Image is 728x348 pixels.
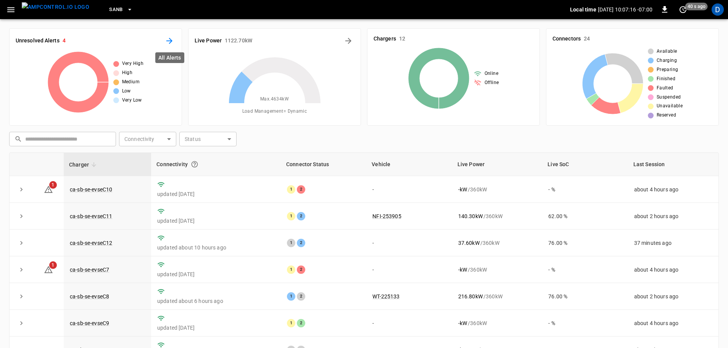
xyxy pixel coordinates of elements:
[458,186,467,193] p: - kW
[287,185,295,194] div: 1
[677,3,689,16] button: set refresh interval
[657,66,678,74] span: Preparing
[16,291,27,302] button: expand row
[70,240,112,246] a: ca-sb-se-evseC12
[49,181,57,189] span: 1
[542,153,628,176] th: Live SoC
[458,293,536,300] div: / 360 kW
[287,239,295,247] div: 1
[157,270,275,278] p: updated [DATE]
[297,319,305,327] div: 2
[44,186,53,192] a: 1
[287,212,295,220] div: 1
[657,48,677,55] span: Available
[552,35,581,43] h6: Connectors
[628,283,718,310] td: about 2 hours ago
[374,35,396,43] h6: Chargers
[287,265,295,274] div: 1
[628,256,718,283] td: about 4 hours ago
[16,264,27,275] button: expand row
[458,186,536,193] div: / 360 kW
[657,112,676,119] span: Reserved
[122,87,131,95] span: Low
[281,153,366,176] th: Connector Status
[542,283,628,310] td: 76.00 %
[542,256,628,283] td: - %
[542,230,628,256] td: 76.00 %
[366,230,452,256] td: -
[628,153,718,176] th: Last Session
[242,108,307,115] span: Load Management = Dynamic
[122,60,144,68] span: Very High
[155,52,184,63] div: All Alerts
[225,37,252,45] h6: 1122.70 kW
[63,37,66,45] h6: 4
[157,190,275,198] p: updated [DATE]
[399,35,405,43] h6: 12
[157,244,275,251] p: updated about 10 hours ago
[372,293,399,299] a: WT-225133
[458,319,467,327] p: - kW
[366,310,452,337] td: -
[70,186,112,193] a: ca-sb-se-evseC10
[485,70,498,78] span: Online
[297,239,305,247] div: 2
[16,37,60,45] h6: Unresolved Alerts
[157,217,275,225] p: updated [DATE]
[628,176,718,203] td: about 4 hours ago
[598,6,652,13] p: [DATE] 10:07:16 -07:00
[44,266,53,272] a: 1
[570,6,596,13] p: Local time
[366,256,452,283] td: -
[458,212,483,220] p: 140.30 kW
[657,84,673,92] span: Faulted
[657,102,683,110] span: Unavailable
[70,293,109,299] a: ca-sb-se-evseC8
[657,57,677,65] span: Charging
[195,37,222,45] h6: Live Power
[458,319,536,327] div: / 360 kW
[657,75,675,83] span: Finished
[542,310,628,337] td: - %
[458,293,483,300] p: 216.80 kW
[157,324,275,332] p: updated [DATE]
[542,176,628,203] td: - %
[70,267,109,273] a: ca-sb-se-evseC7
[16,237,27,249] button: expand row
[485,79,499,87] span: Offline
[458,266,467,274] p: - kW
[70,320,109,326] a: ca-sb-se-evseC9
[188,157,201,171] button: Connection between the charger and our software.
[109,5,123,14] span: SanB
[628,310,718,337] td: about 4 hours ago
[69,160,99,169] span: Charger
[163,35,176,47] button: All Alerts
[628,203,718,230] td: about 2 hours ago
[16,184,27,195] button: expand row
[685,3,708,10] span: 40 s ago
[458,239,536,247] div: / 360 kW
[287,292,295,301] div: 1
[297,265,305,274] div: 2
[342,35,354,47] button: Energy Overview
[366,176,452,203] td: -
[628,230,718,256] td: 37 minutes ago
[156,157,275,171] div: Connectivity
[16,210,27,222] button: expand row
[584,35,590,43] h6: 24
[287,319,295,327] div: 1
[122,69,133,77] span: High
[452,153,543,176] th: Live Power
[22,2,89,12] img: ampcontrol.io logo
[106,2,136,17] button: SanB
[458,239,480,247] p: 37.60 kW
[712,3,724,16] div: profile-icon
[657,94,681,101] span: Suspended
[16,317,27,329] button: expand row
[49,261,57,269] span: 1
[122,78,140,86] span: Medium
[458,212,536,220] div: / 360 kW
[70,213,112,219] a: ca-sb-se-evseC11
[372,213,401,219] a: NFI-253905
[122,97,142,104] span: Very Low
